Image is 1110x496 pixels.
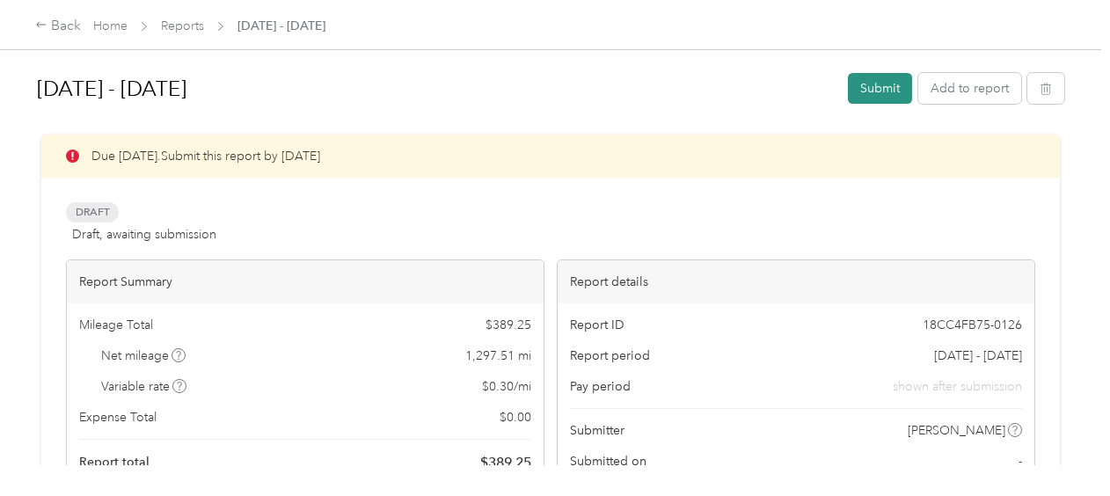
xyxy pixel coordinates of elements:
span: Draft [66,202,119,222]
span: Submitted on [570,452,646,470]
div: Report details [558,260,1034,303]
span: $ 389.25 [480,452,531,473]
span: shown after submission [893,377,1022,396]
span: Report total [79,453,150,471]
span: [DATE] - [DATE] [934,346,1022,365]
span: 1,297.51 mi [465,346,531,365]
span: $ 0.00 [500,408,531,427]
span: Report ID [570,316,624,334]
button: Add to report [918,73,1021,104]
span: $ 389.25 [486,316,531,334]
div: Report Summary [67,260,544,303]
a: Home [93,18,128,33]
span: Draft, awaiting submission [72,225,216,244]
h1: Aug 16 - 31, 2025 [37,68,836,110]
span: Mileage Total [79,316,153,334]
div: Due [DATE]. Submit this report by [DATE] [41,135,1060,178]
span: Expense Total [79,408,157,427]
span: Net mileage [101,346,186,365]
button: Submit [848,73,912,104]
div: Back [35,16,81,37]
iframe: Everlance-gr Chat Button Frame [1011,398,1110,496]
span: Variable rate [101,377,187,396]
span: Pay period [570,377,631,396]
span: 18CC4FB75-0126 [923,316,1022,334]
span: [DATE] - [DATE] [237,17,325,35]
span: $ 0.30 / mi [482,377,531,396]
span: Report period [570,346,650,365]
a: Reports [161,18,204,33]
span: Submitter [570,421,624,440]
span: [PERSON_NAME] [908,421,1005,440]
